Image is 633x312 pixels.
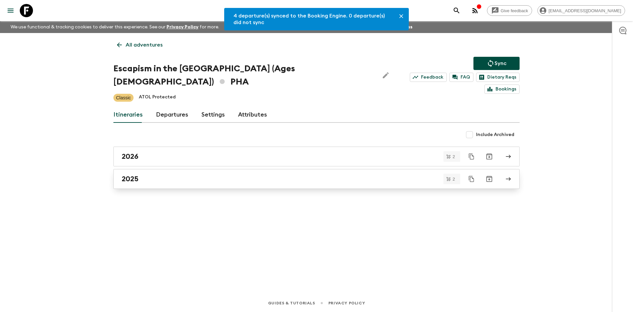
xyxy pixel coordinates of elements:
[328,299,365,307] a: Privacy Policy
[233,10,391,28] div: 4 departure(s) synced to the Booking Engine. 0 departure(s) did not sync
[483,150,496,163] button: Archive
[126,41,163,49] p: All adventures
[156,107,188,123] a: Departures
[497,8,532,13] span: Give feedback
[473,57,520,70] button: Sync adventure departures to the booking engine
[410,73,447,82] a: Feedback
[449,73,473,82] a: FAQ
[122,152,138,161] h2: 2026
[113,147,520,166] a: 2026
[8,21,222,33] p: We use functional & tracking cookies to deliver this experience. See our for more.
[449,155,459,159] span: 2
[449,177,459,181] span: 2
[537,5,625,16] div: [EMAIL_ADDRESS][DOMAIN_NAME]
[545,8,625,13] span: [EMAIL_ADDRESS][DOMAIN_NAME]
[4,4,17,17] button: menu
[379,62,392,88] button: Edit Adventure Title
[476,131,514,138] span: Include Archived
[487,5,532,16] a: Give feedback
[396,11,406,21] button: Close
[466,151,477,162] button: Duplicate
[139,94,176,102] p: ATOL Protected
[201,107,225,123] a: Settings
[238,107,267,123] a: Attributes
[268,299,315,307] a: Guides & Tutorials
[166,25,198,29] a: Privacy Policy
[484,85,520,94] a: Bookings
[122,175,138,183] h2: 2025
[113,169,520,189] a: 2025
[450,4,463,17] button: search adventures
[476,73,520,82] a: Dietary Reqs
[113,38,166,52] a: All adventures
[466,173,477,185] button: Duplicate
[113,62,374,88] h1: Escapism in the [GEOGRAPHIC_DATA] (Ages [DEMOGRAPHIC_DATA]) PHA
[116,94,131,101] p: Classic
[495,59,506,67] p: Sync
[483,172,496,186] button: Archive
[113,107,143,123] a: Itineraries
